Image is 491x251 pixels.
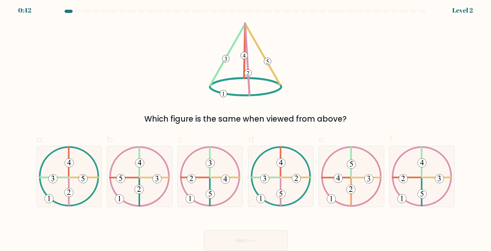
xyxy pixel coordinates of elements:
[36,133,44,146] span: a.
[319,133,326,146] span: e.
[452,5,473,15] div: Level 2
[178,133,185,146] span: c.
[107,133,115,146] span: b.
[204,230,288,251] button: Next
[40,113,451,125] div: Which figure is the same when viewed from above?
[248,133,256,146] span: d.
[18,5,31,15] div: 0:42
[389,133,394,146] span: f.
